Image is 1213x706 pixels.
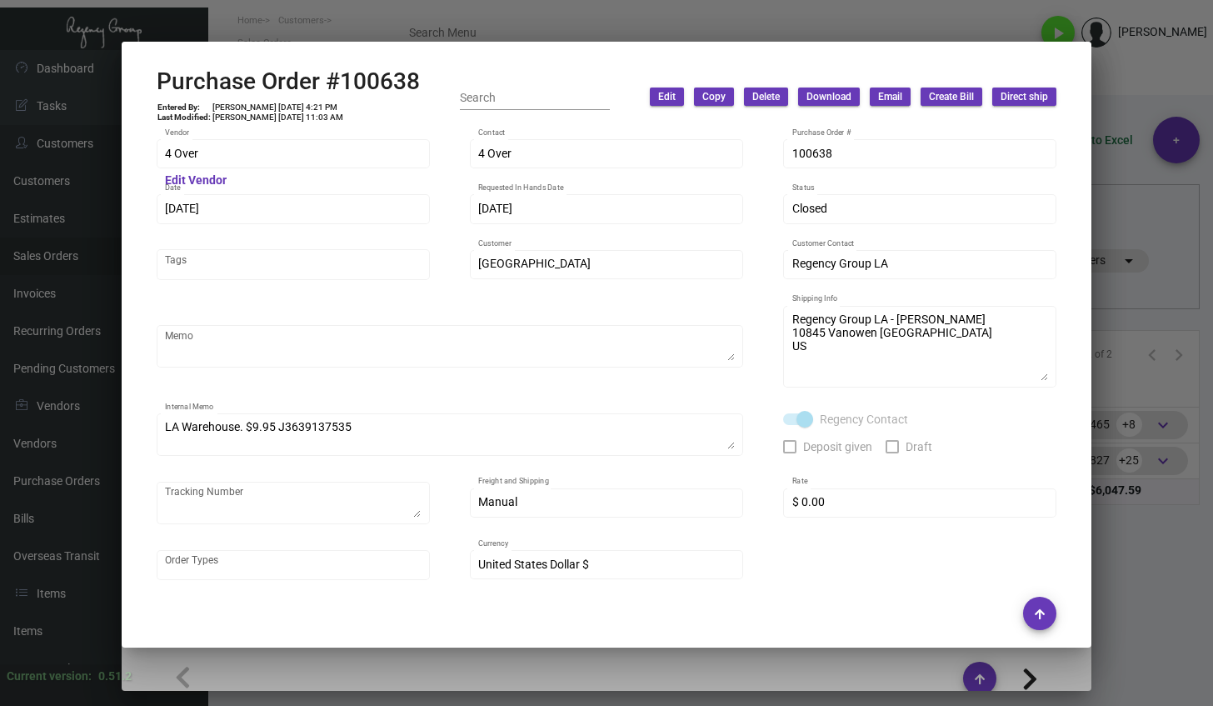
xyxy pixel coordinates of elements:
[870,88,911,106] button: Email
[98,668,132,685] div: 0.51.2
[212,113,344,123] td: [PERSON_NAME] [DATE] 11:03 AM
[1001,90,1048,104] span: Direct ship
[157,68,420,96] h2: Purchase Order #100638
[921,88,982,106] button: Create Bill
[478,495,517,508] span: Manual
[212,103,344,113] td: [PERSON_NAME] [DATE] 4:21 PM
[157,103,212,113] td: Entered By:
[806,90,851,104] span: Download
[702,90,726,104] span: Copy
[157,113,212,123] td: Last Modified:
[992,88,1056,106] button: Direct ship
[165,174,227,188] mat-hint: Edit Vendor
[650,88,684,106] button: Edit
[744,88,788,106] button: Delete
[906,437,932,457] span: Draft
[929,90,974,104] span: Create Bill
[798,88,860,106] button: Download
[694,88,734,106] button: Copy
[658,90,676,104] span: Edit
[803,437,872,457] span: Deposit given
[7,668,92,685] div: Current version:
[752,90,780,104] span: Delete
[792,202,827,215] span: Closed
[820,409,908,429] span: Regency Contact
[878,90,902,104] span: Email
